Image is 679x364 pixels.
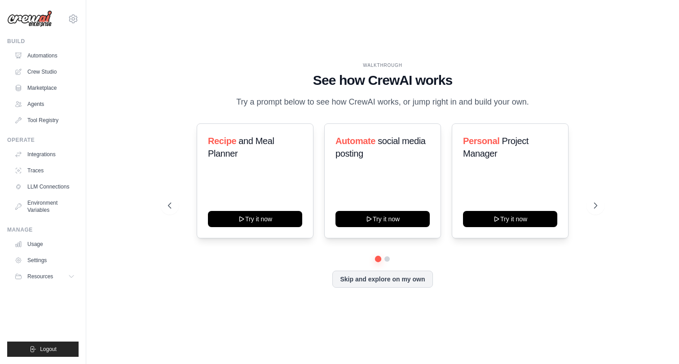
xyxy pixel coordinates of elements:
[11,196,79,217] a: Environment Variables
[7,342,79,357] button: Logout
[11,48,79,63] a: Automations
[335,136,426,158] span: social media posting
[11,97,79,111] a: Agents
[332,271,432,288] button: Skip and explore on my own
[208,136,274,158] span: and Meal Planner
[11,81,79,95] a: Marketplace
[208,136,236,146] span: Recipe
[11,180,79,194] a: LLM Connections
[168,62,598,69] div: WALKTHROUGH
[11,237,79,251] a: Usage
[11,65,79,79] a: Crew Studio
[7,226,79,233] div: Manage
[634,321,679,364] iframe: Chat Widget
[11,113,79,127] a: Tool Registry
[208,211,302,227] button: Try it now
[463,136,499,146] span: Personal
[40,346,57,353] span: Logout
[7,10,52,27] img: Logo
[11,269,79,284] button: Resources
[11,163,79,178] a: Traces
[7,136,79,144] div: Operate
[232,96,533,109] p: Try a prompt below to see how CrewAI works, or jump right in and build your own.
[11,253,79,268] a: Settings
[463,211,557,227] button: Try it now
[11,147,79,162] a: Integrations
[7,38,79,45] div: Build
[27,273,53,280] span: Resources
[335,136,375,146] span: Automate
[463,136,529,158] span: Project Manager
[335,211,430,227] button: Try it now
[168,72,598,88] h1: See how CrewAI works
